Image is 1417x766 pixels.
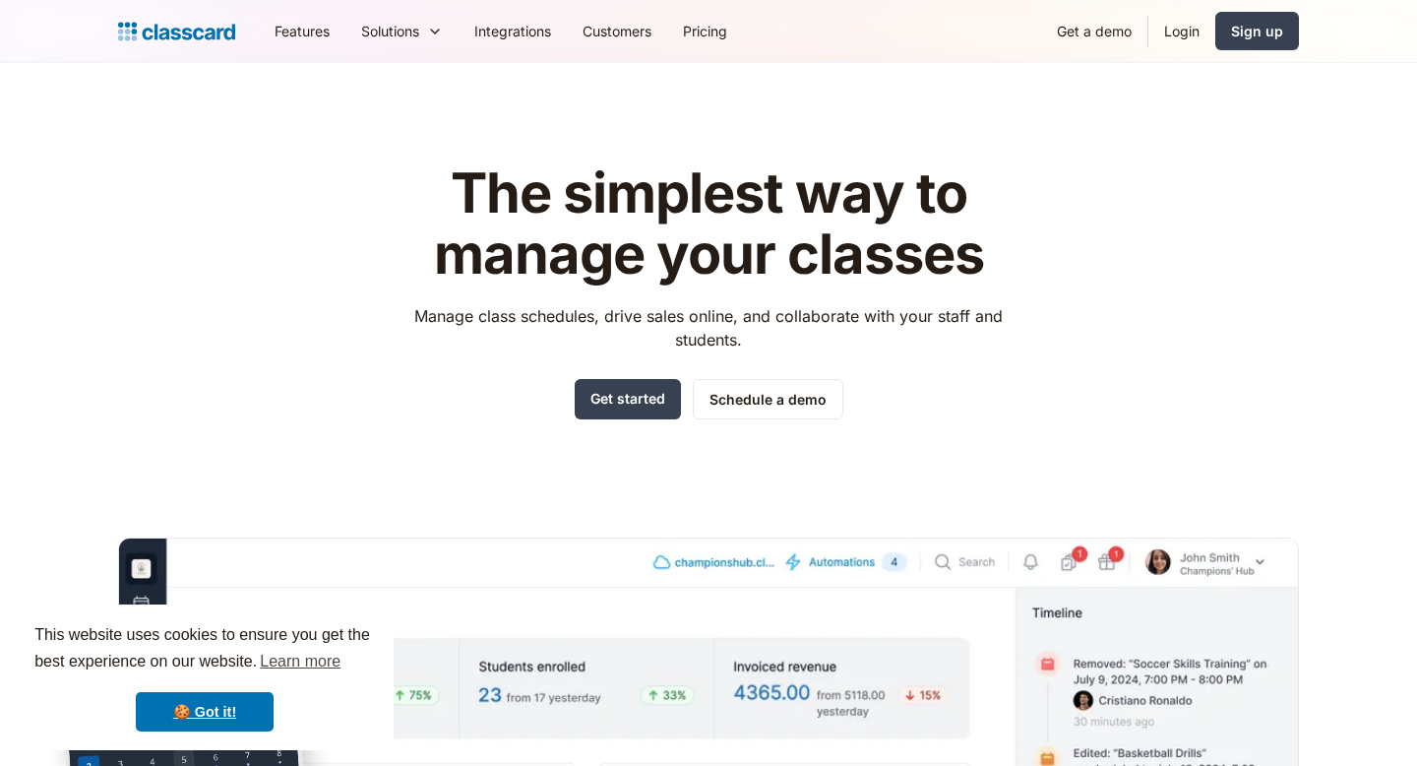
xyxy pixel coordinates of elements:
[136,692,274,732] a: dismiss cookie message
[567,9,667,53] a: Customers
[459,9,567,53] a: Integrations
[345,9,459,53] div: Solutions
[397,304,1021,351] p: Manage class schedules, drive sales online, and collaborate with your staff and students.
[257,647,343,676] a: learn more about cookies
[361,21,419,41] div: Solutions
[1148,9,1215,53] a: Login
[1041,9,1147,53] a: Get a demo
[397,163,1021,285] h1: The simplest way to manage your classes
[259,9,345,53] a: Features
[1231,21,1283,41] div: Sign up
[34,623,375,676] span: This website uses cookies to ensure you get the best experience on our website.
[693,379,843,419] a: Schedule a demo
[667,9,743,53] a: Pricing
[16,605,394,750] div: cookieconsent
[575,379,681,419] a: Get started
[118,18,235,45] a: home
[1215,12,1299,50] a: Sign up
